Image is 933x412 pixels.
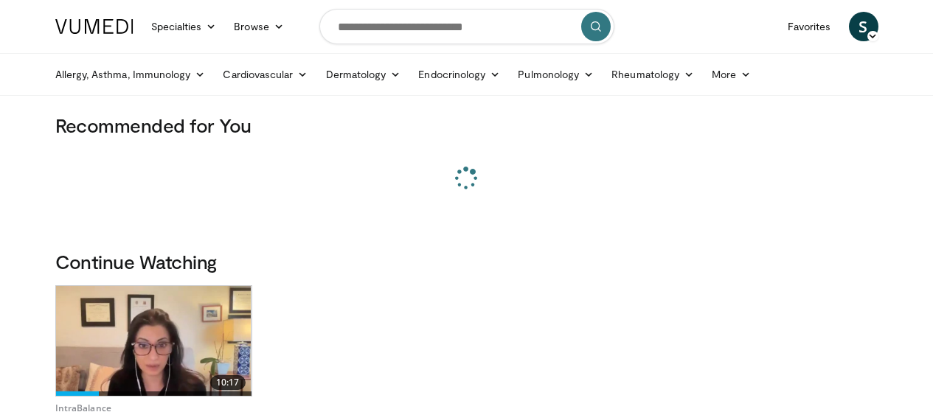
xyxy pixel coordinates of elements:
a: Specialties [142,12,226,41]
a: Dermatology [317,60,410,89]
a: S [849,12,878,41]
a: 10:17 [56,286,252,396]
a: Favorites [779,12,840,41]
a: Allergy, Asthma, Immunology [46,60,215,89]
a: Endocrinology [409,60,509,89]
span: 10:17 [210,375,246,390]
h3: Recommended for You [55,114,878,137]
a: Pulmonology [509,60,603,89]
img: VuMedi Logo [55,19,133,34]
a: Rheumatology [603,60,703,89]
a: Browse [225,12,293,41]
a: Cardiovascular [214,60,316,89]
img: f7087805-6d6d-4f4e-b7c8-917543aa9d8d.620x360_q85_upscale.jpg [56,286,252,396]
a: More [703,60,760,89]
input: Search topics, interventions [319,9,614,44]
h3: Continue Watching [55,250,878,273]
